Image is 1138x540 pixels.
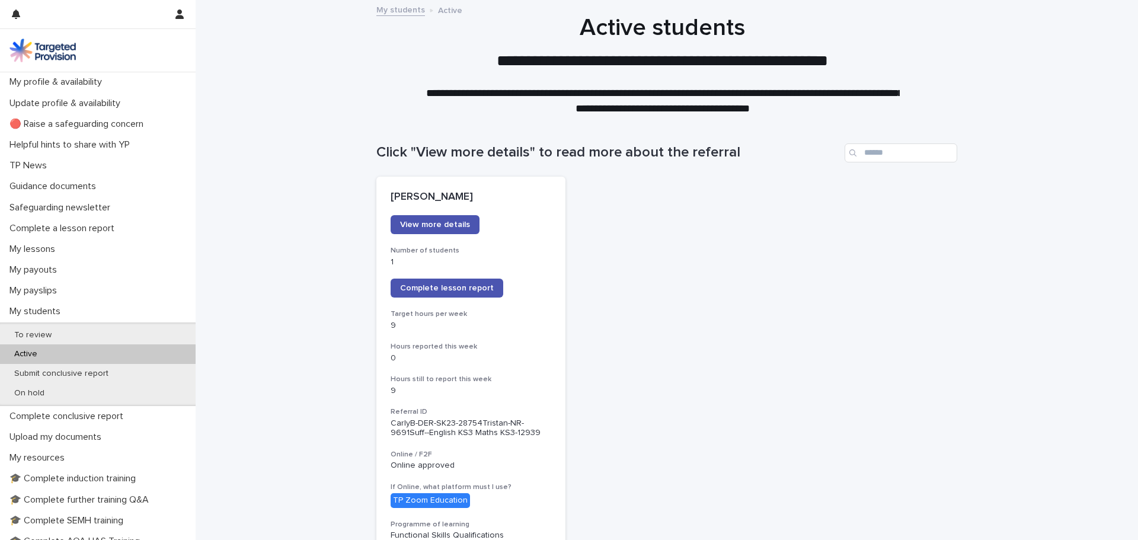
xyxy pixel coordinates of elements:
[5,494,158,506] p: 🎓 Complete further training Q&A
[5,369,118,379] p: Submit conclusive report
[5,285,66,296] p: My payslips
[5,473,145,484] p: 🎓 Complete induction training
[376,144,840,161] h1: Click "View more details" to read more about the referral
[391,342,551,352] h3: Hours reported this week
[5,160,56,171] p: TP News
[5,411,133,422] p: Complete conclusive report
[391,321,551,331] p: 9
[391,309,551,319] h3: Target hours per week
[5,223,124,234] p: Complete a lesson report
[5,306,70,317] p: My students
[391,483,551,492] h3: If Online, what platform must I use?
[5,264,66,276] p: My payouts
[400,221,470,229] span: View more details
[5,139,139,151] p: Helpful hints to share with YP
[5,515,133,526] p: 🎓 Complete SEMH training
[391,407,551,417] h3: Referral ID
[391,386,551,396] p: 9
[5,452,74,464] p: My resources
[5,202,120,213] p: Safeguarding newsletter
[391,191,551,204] p: [PERSON_NAME]
[5,244,65,255] p: My lessons
[400,284,494,292] span: Complete lesson report
[391,493,470,508] div: TP Zoom Education
[5,349,47,359] p: Active
[5,432,111,443] p: Upload my documents
[391,353,551,363] p: 0
[5,388,54,398] p: On hold
[9,39,76,62] img: M5nRWzHhSzIhMunXDL62
[5,119,153,130] p: 🔴 Raise a safeguarding concern
[391,520,551,529] h3: Programme of learning
[376,2,425,16] a: My students
[5,330,61,340] p: To review
[391,461,551,471] p: Online approved
[391,375,551,384] h3: Hours still to report this week
[5,98,130,109] p: Update profile & availability
[391,279,503,298] a: Complete lesson report
[5,76,111,88] p: My profile & availability
[391,246,551,255] h3: Number of students
[372,14,953,42] h1: Active students
[845,143,957,162] input: Search
[391,257,551,267] p: 1
[391,450,551,459] h3: Online / F2F
[5,181,106,192] p: Guidance documents
[438,3,462,16] p: Active
[391,215,480,234] a: View more details
[391,418,551,439] p: CarlyB-DER-SK23-28754Tristan-NR-9691Suff--English KS3 Maths KS3-12939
